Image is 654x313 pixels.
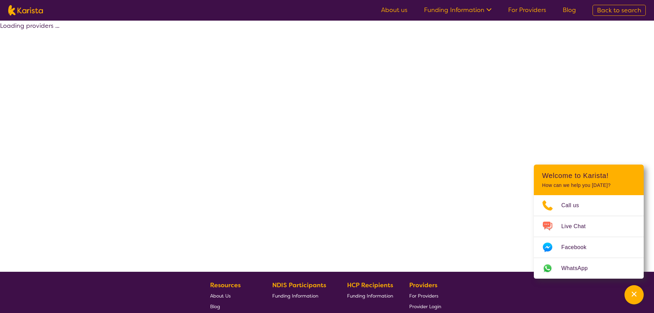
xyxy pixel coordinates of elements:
[534,165,644,279] div: Channel Menu
[210,301,256,312] a: Blog
[534,258,644,279] a: Web link opens in a new tab.
[210,303,220,310] span: Blog
[347,281,393,289] b: HCP Recipients
[210,290,256,301] a: About Us
[409,293,438,299] span: For Providers
[409,290,441,301] a: For Providers
[542,171,635,180] h2: Welcome to Karista!
[210,293,231,299] span: About Us
[624,285,644,304] button: Channel Menu
[593,5,646,16] a: Back to search
[508,6,546,14] a: For Providers
[561,263,596,273] span: WhatsApp
[534,195,644,279] ul: Choose channel
[272,281,326,289] b: NDIS Participants
[542,182,635,188] p: How can we help you [DATE]?
[409,301,441,312] a: Provider Login
[597,6,641,14] span: Back to search
[347,293,393,299] span: Funding Information
[347,290,393,301] a: Funding Information
[409,303,441,310] span: Provider Login
[210,281,241,289] b: Resources
[272,293,318,299] span: Funding Information
[563,6,576,14] a: Blog
[409,281,437,289] b: Providers
[561,221,594,232] span: Live Chat
[381,6,408,14] a: About us
[8,5,43,15] img: Karista logo
[561,242,595,253] span: Facebook
[424,6,492,14] a: Funding Information
[272,290,331,301] a: Funding Information
[561,200,587,211] span: Call us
